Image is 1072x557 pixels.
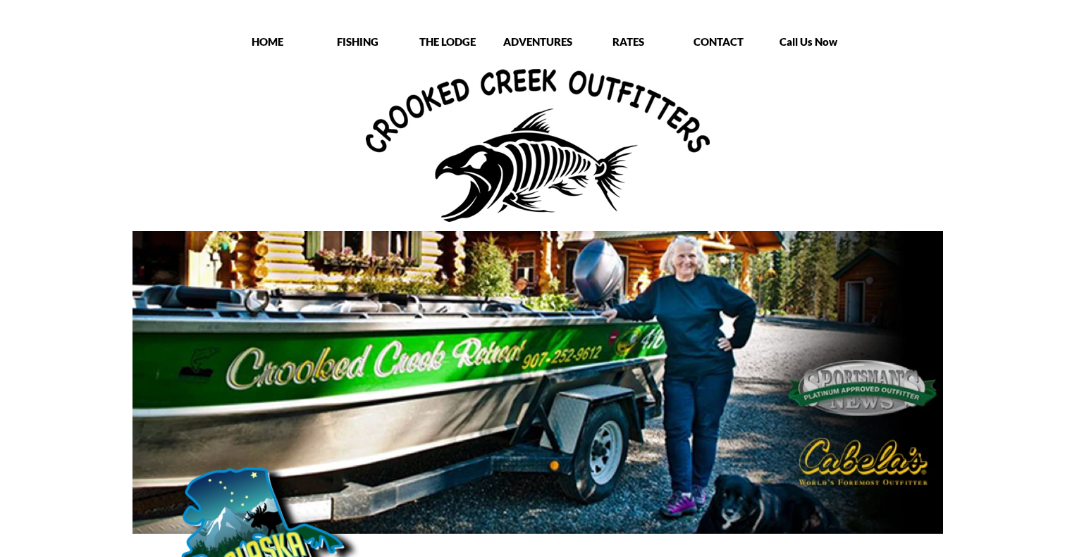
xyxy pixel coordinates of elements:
[132,230,944,534] img: Crooked Creek boat in front of lodge.
[494,35,582,49] p: ADVENTURES
[314,35,402,49] p: FISHING
[223,35,312,49] p: HOME
[674,35,763,49] p: CONTACT
[404,35,492,49] p: THE LODGE
[765,35,853,49] p: Call Us Now
[366,69,710,222] img: Crooked Creek Outfitters Logo - Alaska All-Inclusive fishing
[584,35,672,49] p: RATES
